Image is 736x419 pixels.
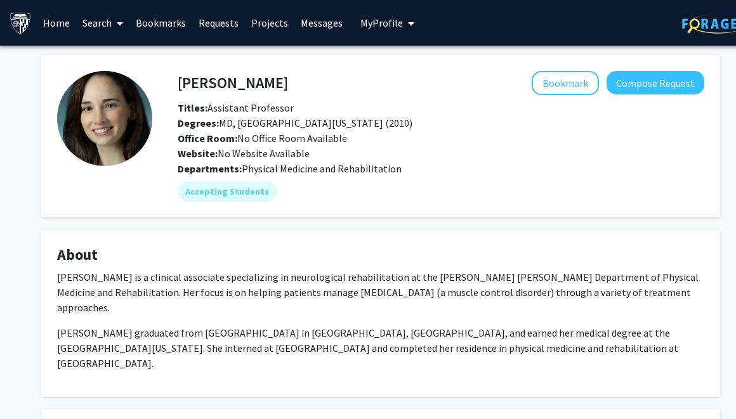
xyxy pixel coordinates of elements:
span: My Profile [360,16,403,29]
img: Johns Hopkins University Logo [10,12,32,34]
mat-chip: Accepting Students [178,181,277,202]
b: Titles: [178,101,207,114]
p: [PERSON_NAME] graduated from [GEOGRAPHIC_DATA] in [GEOGRAPHIC_DATA], [GEOGRAPHIC_DATA], and earne... [57,325,704,371]
a: Search [76,1,129,45]
h4: About [57,246,704,264]
span: Assistant Professor [178,101,294,114]
p: [PERSON_NAME] is a clinical associate specializing in neurological rehabilitation at the [PERSON_... [57,269,704,315]
button: Compose Request to Tracy Friedlander [607,71,704,94]
img: Profile Picture [57,71,152,166]
b: Departments: [178,162,242,175]
a: Messages [294,1,349,45]
b: Office Room: [178,132,237,145]
a: Projects [245,1,294,45]
button: Add Tracy Friedlander to Bookmarks [532,71,599,95]
span: Physical Medicine and Rehabilitation [242,162,402,175]
a: Requests [192,1,245,45]
h4: [PERSON_NAME] [178,71,288,94]
iframe: Chat [10,362,54,409]
b: Website: [178,147,218,160]
b: Degrees: [178,117,219,129]
a: Home [37,1,76,45]
a: Bookmarks [129,1,192,45]
span: No Website Available [178,147,310,160]
span: No Office Room Available [178,132,347,145]
span: MD, [GEOGRAPHIC_DATA][US_STATE] (2010) [178,117,412,129]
